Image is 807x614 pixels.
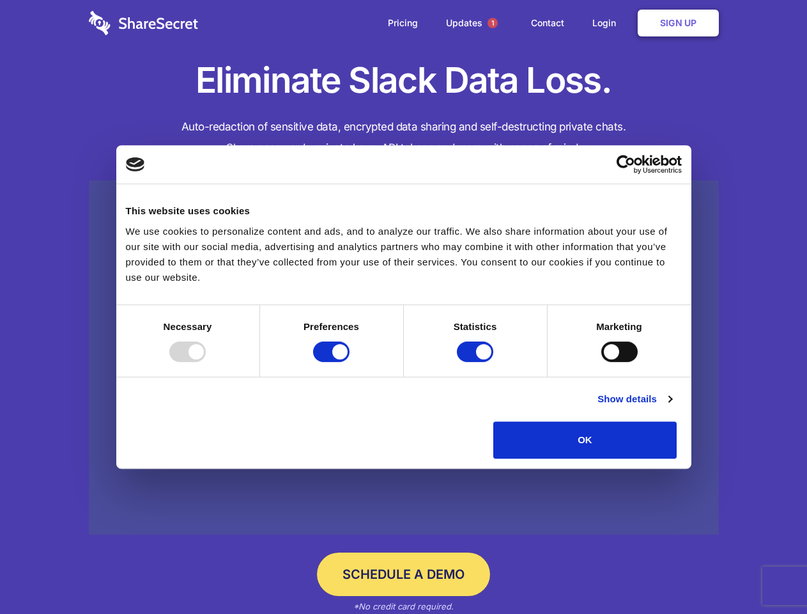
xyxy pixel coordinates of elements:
em: *No credit card required. [353,601,454,611]
button: OK [493,421,677,459]
h1: Eliminate Slack Data Loss. [89,58,719,104]
a: Login [580,3,635,43]
a: Pricing [375,3,431,43]
strong: Statistics [454,321,497,332]
a: Show details [597,391,672,407]
img: logo-wordmark-white-trans-d4663122ce5f474addd5e946df7df03e33cb6a1c49d2221995e7729f52c070b2.svg [89,11,198,35]
div: This website uses cookies [126,203,682,219]
a: Contact [518,3,577,43]
div: We use cookies to personalize content and ads, and to analyze our traffic. We also share informat... [126,224,682,285]
strong: Preferences [304,321,359,332]
span: 1 [488,18,498,28]
a: Usercentrics Cookiebot - opens in a new window [570,155,682,174]
a: Schedule a Demo [317,553,490,596]
img: logo [126,157,145,171]
h4: Auto-redaction of sensitive data, encrypted data sharing and self-destructing private chats. Shar... [89,116,719,159]
a: Wistia video thumbnail [89,180,719,535]
a: Sign Up [638,10,719,36]
strong: Marketing [596,321,642,332]
strong: Necessary [164,321,212,332]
